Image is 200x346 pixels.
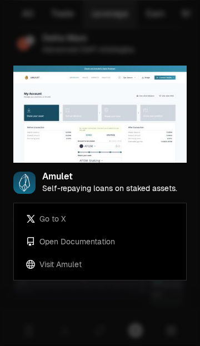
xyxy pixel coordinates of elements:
a: Visit Amulet [18,253,182,276]
img: Amulet preview image [13,66,187,163]
a: Go to X [18,208,182,230]
div: Amulet [42,172,177,182]
p: Self-repaying loans on staked assets. [42,184,177,193]
a: Open Documentation [18,230,182,253]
